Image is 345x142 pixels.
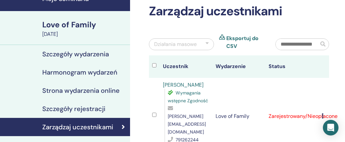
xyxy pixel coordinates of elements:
th: Uczestnik [160,55,213,78]
h4: Strona wydarzenia online [42,87,120,94]
h4: Zarządzaj uczestnikami [42,123,113,131]
a: Eksportuj do CSV [226,35,266,50]
h4: Harmonogram wydarzeń [42,68,117,76]
h4: Szczegóły rejestracji [42,105,105,113]
div: Działania masowe [154,40,197,48]
span: Wymagania wstępne Zgodność [168,90,208,104]
th: Wydarzenie [213,55,266,78]
a: Love of Family[DATE] [38,19,130,38]
h2: Zarządzaj uczestnikami [149,4,329,19]
div: Love of Family [42,19,126,30]
h4: Szczegóły wydarzenia [42,50,109,58]
span: [PERSON_NAME][EMAIL_ADDRESS][DOMAIN_NAME] [168,113,206,135]
div: [DATE] [42,30,126,38]
a: [PERSON_NAME] [163,81,204,88]
th: Status [265,55,318,78]
div: Open Intercom Messenger [323,120,338,135]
